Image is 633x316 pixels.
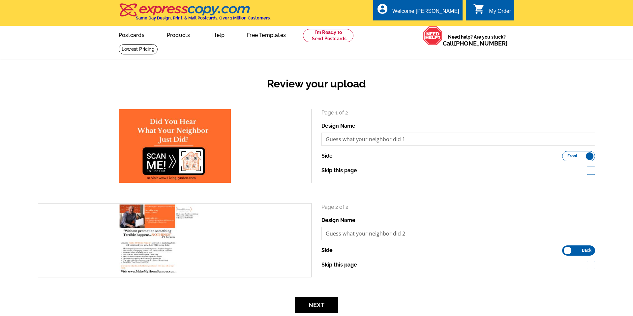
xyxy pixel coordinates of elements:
[321,152,333,160] label: Side
[473,7,511,16] a: shopping_cart My Order
[108,27,155,42] a: Postcards
[202,27,235,42] a: Help
[119,8,271,20] a: Same Day Design, Print, & Mail Postcards. Over 1 Million Customers.
[321,261,357,269] label: Skip this page
[33,78,600,90] h2: Review your upload
[321,246,333,254] label: Side
[423,26,443,46] img: help
[454,40,508,47] a: [PHONE_NUMBER]
[443,40,508,47] span: Call
[321,203,595,211] p: Page 2 of 2
[443,34,511,47] span: Need help? Are you stuck?
[582,249,591,252] span: Back
[489,8,511,17] div: My Order
[156,27,201,42] a: Products
[392,8,459,17] div: Welcome [PERSON_NAME]
[567,154,578,158] span: Front
[377,3,388,15] i: account_circle
[236,27,296,42] a: Free Templates
[295,297,338,313] button: Next
[321,167,357,174] label: Skip this page
[321,122,355,130] label: Design Name
[136,16,271,20] h4: Same Day Design, Print, & Mail Postcards. Over 1 Million Customers.
[321,227,595,240] input: File Name
[321,216,355,224] label: Design Name
[473,3,485,15] i: shopping_cart
[321,133,595,146] input: File Name
[321,109,595,117] p: Page 1 of 2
